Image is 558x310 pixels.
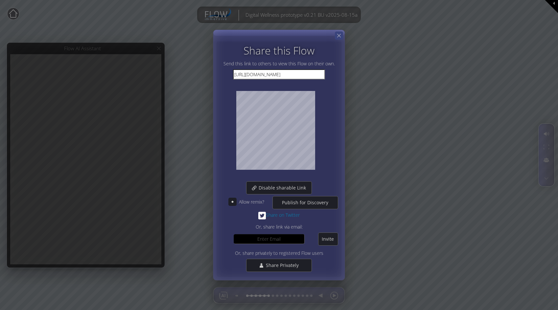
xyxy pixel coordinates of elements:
div: Or, share privately to registered Flow users [220,249,338,257]
div: Or, share link via email: [220,223,338,231]
span: Share Privately [266,262,303,269]
span: Publish for Discovery [279,199,332,206]
a: Share on Twitter [258,211,300,219]
input: Enter Email [234,234,305,244]
span: Invite [318,236,338,242]
div: Allow remix? [239,198,264,206]
span: Disable sharable Link [258,185,310,191]
img: twitter [258,212,266,219]
h2: Share this Flow [244,45,314,56]
div: Send this link to others to view this Flow on their own. [220,59,338,68]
